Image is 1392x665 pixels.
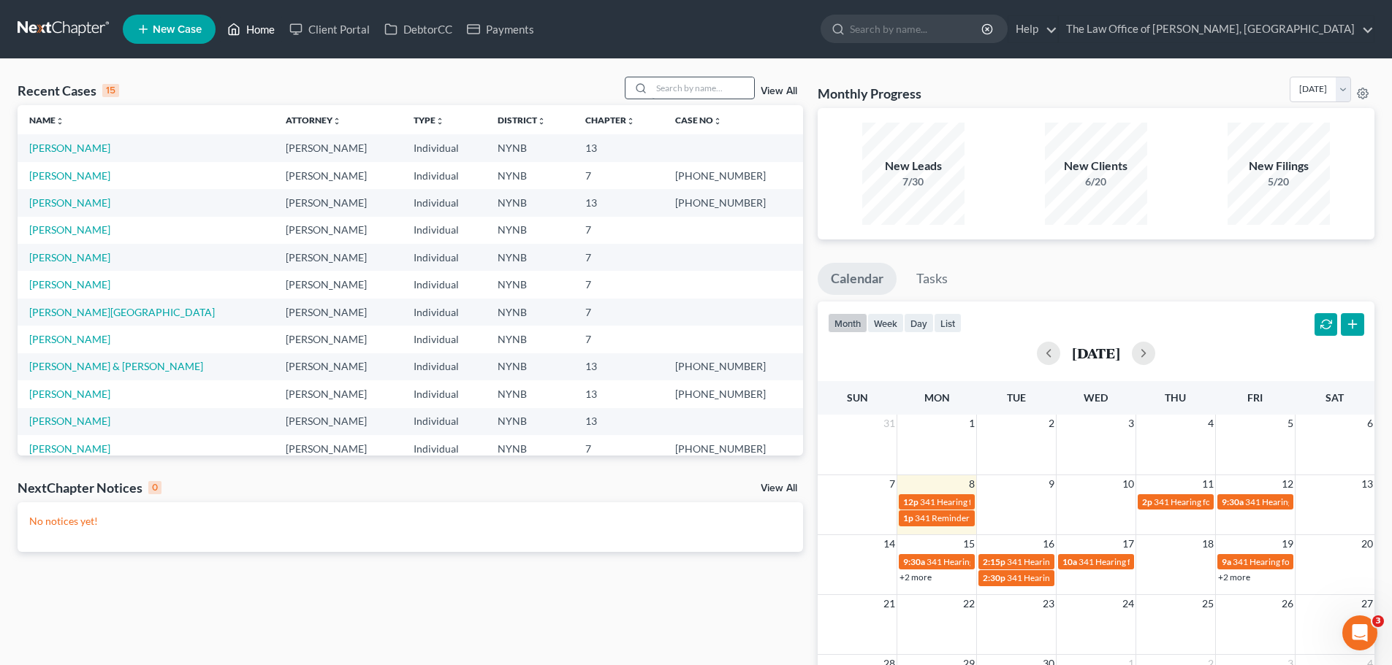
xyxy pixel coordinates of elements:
span: Sun [847,391,868,404]
div: New Leads [862,158,965,174]
button: day [904,313,934,333]
span: Thu [1165,391,1186,404]
td: Individual [402,326,486,353]
a: Home [220,16,282,42]
td: [PERSON_NAME] [274,380,402,407]
button: week [867,313,904,333]
span: 15 [962,535,976,553]
a: Calendar [818,263,897,295]
span: 10 [1121,475,1136,493]
td: [PERSON_NAME] [274,353,402,380]
i: unfold_more [56,117,64,126]
td: 13 [574,134,663,161]
span: 9 [1047,475,1056,493]
a: View All [761,483,797,493]
a: The Law Office of [PERSON_NAME], [GEOGRAPHIC_DATA] [1059,16,1374,42]
td: [PHONE_NUMBER] [663,189,803,216]
span: 341 Hearing for [PERSON_NAME] [1245,496,1376,507]
a: Nameunfold_more [29,115,64,126]
td: [PERSON_NAME] [274,189,402,216]
td: [PHONE_NUMBER] [663,380,803,407]
i: unfold_more [713,117,722,126]
div: 6/20 [1045,174,1147,189]
span: 9:30a [903,556,925,567]
span: 5 [1286,415,1295,432]
i: unfold_more [626,117,635,126]
a: [PERSON_NAME][GEOGRAPHIC_DATA] [29,306,215,318]
span: 3 [1127,415,1136,432]
a: [PERSON_NAME] [29,388,110,400]
input: Search by name... [850,15,984,42]
td: Individual [402,162,486,189]
a: [PERSON_NAME] [29,223,110,236]
span: 8 [967,475,976,493]
span: 12 [1280,475,1295,493]
div: New Clients [1045,158,1147,174]
a: [PERSON_NAME] [29,442,110,455]
td: [PERSON_NAME] [274,162,402,189]
div: 7/30 [862,174,965,189]
span: 341 Hearing for [GEOGRAPHIC_DATA], [GEOGRAPHIC_DATA] [1007,556,1250,567]
td: 7 [574,435,663,462]
span: 341 Hearing for [PERSON_NAME] [920,496,1051,507]
span: Mon [924,391,950,404]
div: New Filings [1228,158,1330,174]
span: 25 [1201,595,1215,612]
div: Recent Cases [18,82,119,99]
h2: [DATE] [1072,345,1120,361]
td: [PERSON_NAME] [274,244,402,271]
td: [PERSON_NAME] [274,408,402,435]
td: Individual [402,189,486,216]
span: 9a [1222,556,1231,567]
span: 6 [1366,415,1374,432]
a: Typeunfold_more [414,115,444,126]
div: 5/20 [1228,174,1330,189]
td: 13 [574,408,663,435]
div: NextChapter Notices [18,479,161,496]
span: 17 [1121,535,1136,553]
a: [PERSON_NAME] [29,415,110,427]
td: [PERSON_NAME] [274,271,402,298]
td: Individual [402,380,486,407]
a: [PERSON_NAME] [29,142,110,154]
span: Wed [1084,391,1108,404]
span: 19 [1280,535,1295,553]
span: 341 Hearing for [PERSON_NAME] [1233,556,1364,567]
td: Individual [402,271,486,298]
input: Search by name... [652,77,754,99]
span: 2 [1047,415,1056,432]
td: Individual [402,299,486,326]
span: 14 [882,535,897,553]
td: [PERSON_NAME] [274,326,402,353]
i: unfold_more [332,117,341,126]
span: 11 [1201,475,1215,493]
td: 7 [574,326,663,353]
td: NYNB [486,380,574,407]
td: 7 [574,299,663,326]
span: 16 [1041,535,1056,553]
span: 3 [1372,615,1384,627]
a: Attorneyunfold_more [286,115,341,126]
span: 27 [1360,595,1374,612]
a: Client Portal [282,16,377,42]
button: month [828,313,867,333]
iframe: Intercom live chat [1342,615,1377,650]
span: 2p [1142,496,1152,507]
span: Fri [1247,391,1263,404]
span: 31 [882,415,897,432]
span: Tue [1007,391,1026,404]
a: View All [761,86,797,96]
p: No notices yet! [29,514,791,528]
td: [PHONE_NUMBER] [663,162,803,189]
h3: Monthly Progress [818,85,921,102]
span: Sat [1326,391,1344,404]
button: list [934,313,962,333]
span: 12p [903,496,919,507]
span: 23 [1041,595,1056,612]
span: 20 [1360,535,1374,553]
td: [PERSON_NAME] [274,435,402,462]
span: 24 [1121,595,1136,612]
td: [PERSON_NAME] [274,217,402,244]
span: New Case [153,24,202,35]
td: NYNB [486,408,574,435]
